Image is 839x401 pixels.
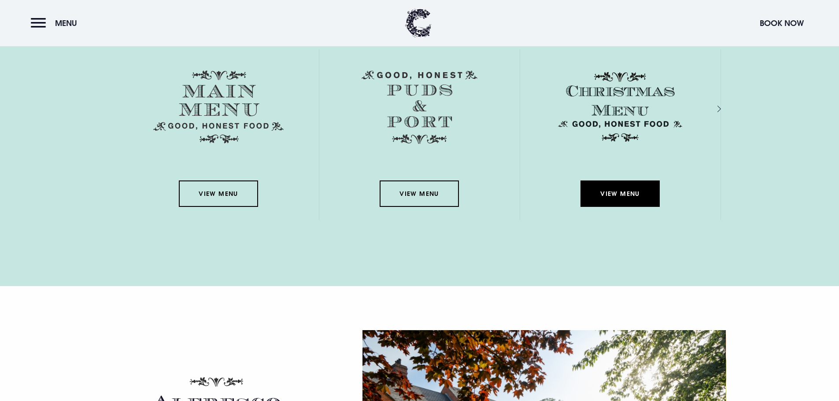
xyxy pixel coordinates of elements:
[755,14,808,33] button: Book Now
[153,70,284,143] img: Menu main menu
[362,70,477,144] img: Menu puds and port
[31,14,81,33] button: Menu
[706,103,714,115] div: Next slide
[555,70,685,143] img: Christmas Menu SVG
[380,180,459,207] a: View Menu
[179,180,258,207] a: View Menu
[55,18,77,28] span: Menu
[580,180,660,207] a: View Menu
[405,9,432,37] img: Clandeboye Lodge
